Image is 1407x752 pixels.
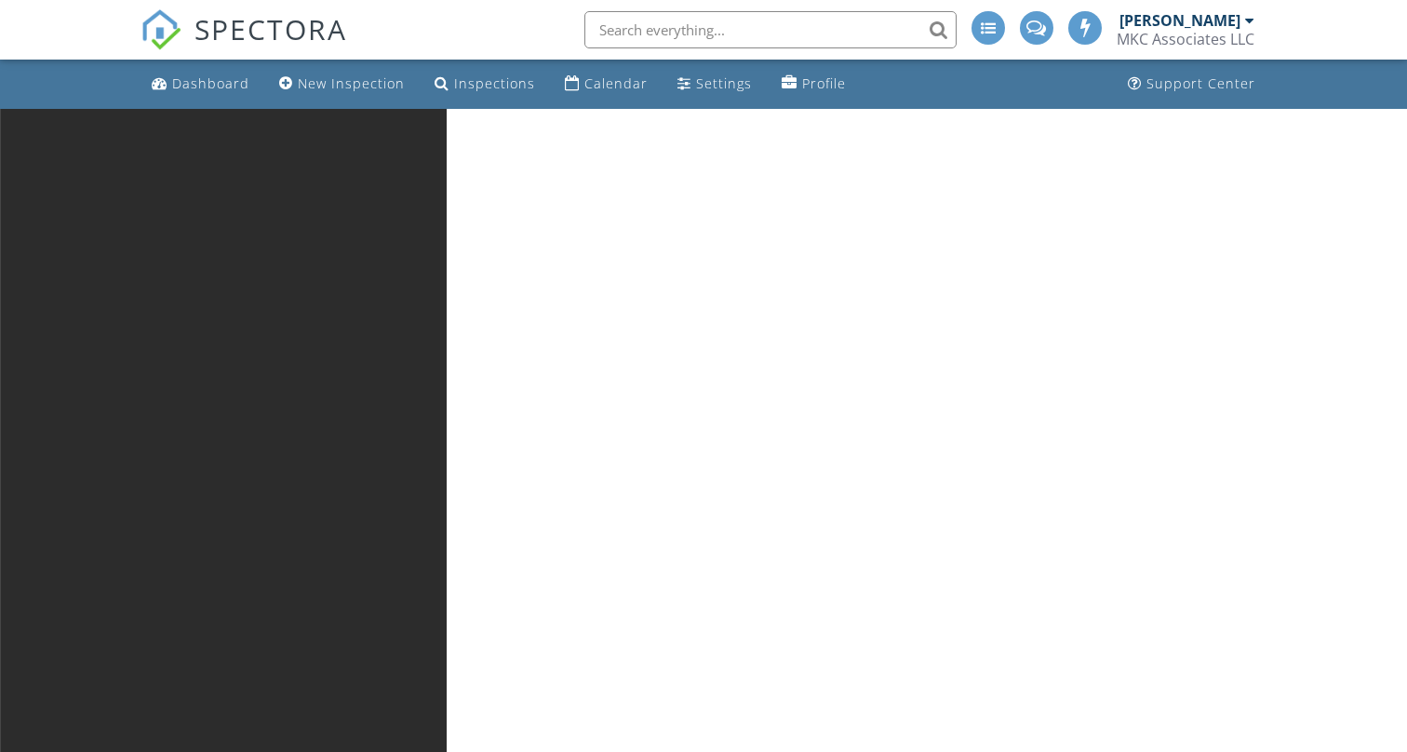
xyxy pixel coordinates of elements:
span: SPECTORA [194,9,347,48]
img: The Best Home Inspection Software - Spectora [141,9,181,50]
a: Settings [670,67,759,101]
a: Dashboard [144,67,257,101]
a: Inspections [427,67,543,101]
div: Settings [696,74,752,92]
div: Dashboard [172,74,249,92]
a: Profile [774,67,853,101]
a: Support Center [1120,67,1263,101]
a: Calendar [557,67,655,101]
div: Inspections [454,74,535,92]
a: SPECTORA [141,25,347,64]
div: [PERSON_NAME] [1119,11,1240,30]
div: Profile [802,74,846,92]
div: MKC Associates LLC [1117,30,1254,48]
div: Support Center [1146,74,1255,92]
input: Search everything... [584,11,957,48]
a: New Inspection [272,67,412,101]
div: New Inspection [298,74,405,92]
div: Calendar [584,74,648,92]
